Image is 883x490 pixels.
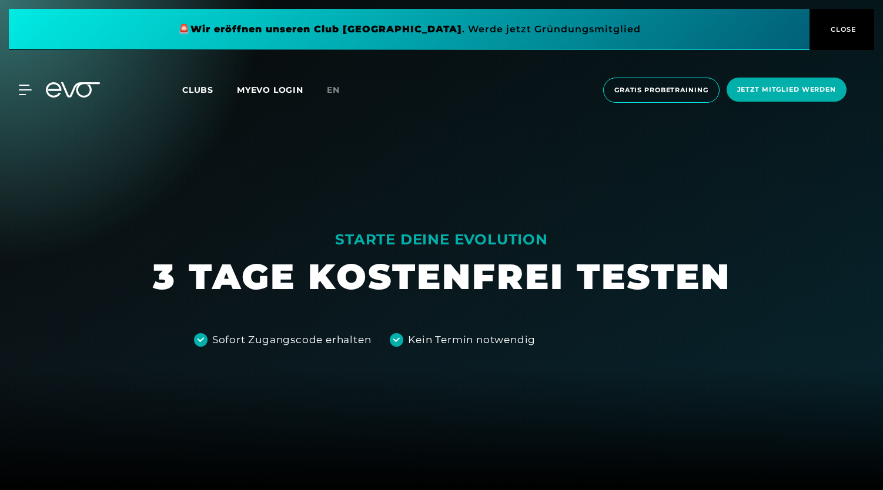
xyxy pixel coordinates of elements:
a: Clubs [182,84,237,95]
h1: 3 TAGE KOSTENFREI TESTEN [153,254,731,300]
a: Gratis Probetraining [600,78,723,103]
span: Gratis Probetraining [614,85,708,95]
div: STARTE DEINE EVOLUTION [153,230,731,249]
div: Sofort Zugangscode erhalten [212,333,372,348]
span: Clubs [182,85,213,95]
span: en [327,85,340,95]
button: CLOSE [810,9,874,50]
a: Jetzt Mitglied werden [723,78,850,103]
div: Kein Termin notwendig [408,333,536,348]
span: CLOSE [828,24,857,35]
span: Jetzt Mitglied werden [737,85,836,95]
a: en [327,83,354,97]
a: MYEVO LOGIN [237,85,303,95]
